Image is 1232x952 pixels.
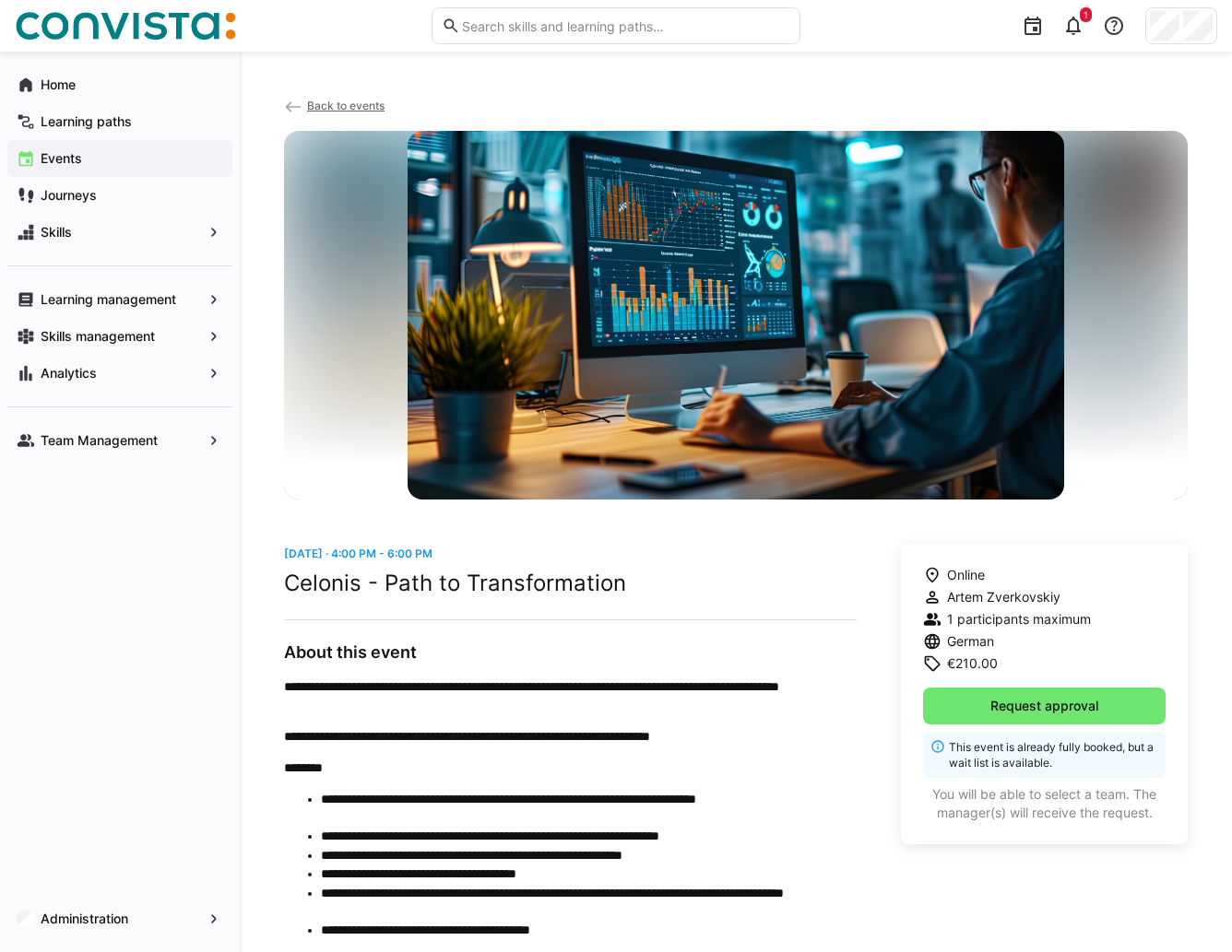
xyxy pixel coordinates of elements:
a: Back to events [284,99,385,112]
h3: About this event [284,642,857,663]
button: Request approval [923,688,1166,724]
span: Artem Zverkovskiy [947,588,1060,606]
span: Request approval [988,697,1101,715]
span: Back to events [307,99,385,112]
p: You will be able to select a team. The manager(s) will receive the request. [923,785,1166,822]
input: Search skills and learning paths… [460,18,790,34]
span: [DATE] · 4:00 PM - 6:00 PM [284,547,432,560]
span: German [947,632,994,651]
span: 1 [1084,9,1088,20]
h2: Celonis - Path to Transformation [284,570,857,597]
span: €210.00 [947,654,998,673]
p: This event is already fully booked, but a wait list is available. [949,739,1155,770]
span: 1 participants maximum [947,610,1091,629]
span: Online [947,566,985,584]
